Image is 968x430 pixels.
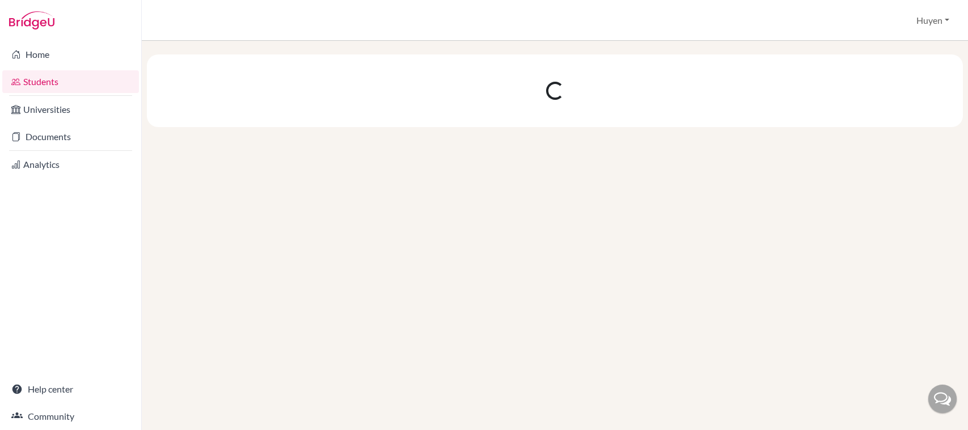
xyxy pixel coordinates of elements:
[2,43,139,66] a: Home
[2,405,139,428] a: Community
[2,125,139,148] a: Documents
[2,70,139,93] a: Students
[911,10,954,31] button: Huyen
[2,98,139,121] a: Universities
[2,153,139,176] a: Analytics
[2,378,139,401] a: Help center
[9,11,54,29] img: Bridge-U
